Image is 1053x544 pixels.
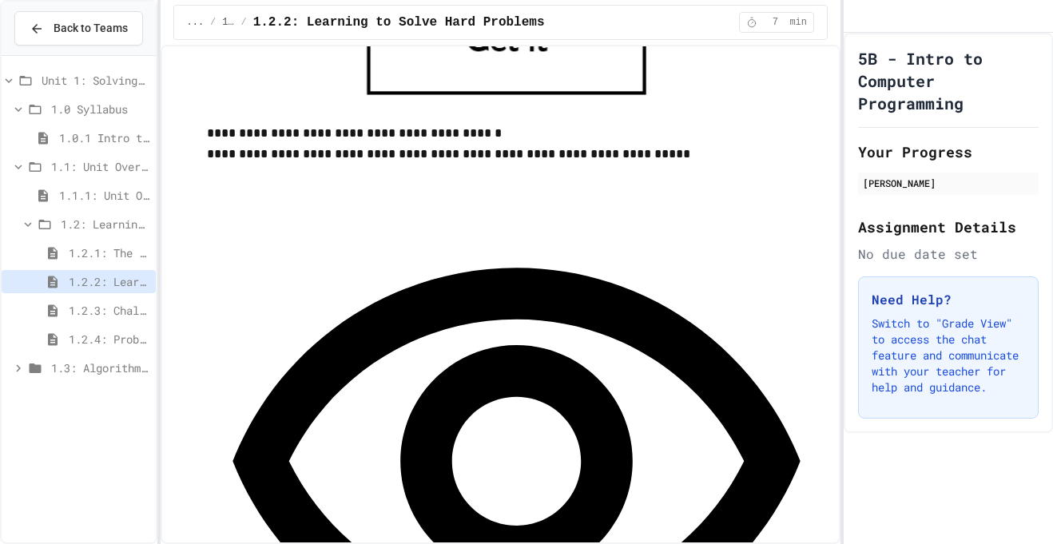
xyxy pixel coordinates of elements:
[863,176,1034,190] div: [PERSON_NAME]
[222,16,234,29] span: 1.2: Learning to Solve Hard Problems
[210,16,216,29] span: /
[59,129,149,146] span: 1.0.1 Intro to Python - Course Syllabus
[69,302,149,319] span: 1.2.3: Challenge Problem - The Bridge
[51,158,149,175] span: 1.1: Unit Overview
[789,16,807,29] span: min
[69,273,149,290] span: 1.2.2: Learning to Solve Hard Problems
[187,16,205,29] span: ...
[858,244,1039,264] div: No due date set
[858,141,1039,163] h2: Your Progress
[51,359,149,376] span: 1.3: Algorithms - from Pseudocode to Flowcharts
[14,11,143,46] button: Back to Teams
[61,216,149,232] span: 1.2: Learning to Solve Hard Problems
[59,187,149,204] span: 1.1.1: Unit Overview
[54,20,128,37] span: Back to Teams
[42,72,149,89] span: Unit 1: Solving Problems in Computer Science
[858,47,1039,114] h1: 5B - Intro to Computer Programming
[69,331,149,347] span: 1.2.4: Problem Solving Practice
[872,290,1025,309] h3: Need Help?
[253,13,545,32] span: 1.2.2: Learning to Solve Hard Problems
[858,216,1039,238] h2: Assignment Details
[51,101,149,117] span: 1.0 Syllabus
[872,316,1025,395] p: Switch to "Grade View" to access the chat feature and communicate with your teacher for help and ...
[69,244,149,261] span: 1.2.1: The Growth Mindset
[240,16,246,29] span: /
[762,16,788,29] span: 7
